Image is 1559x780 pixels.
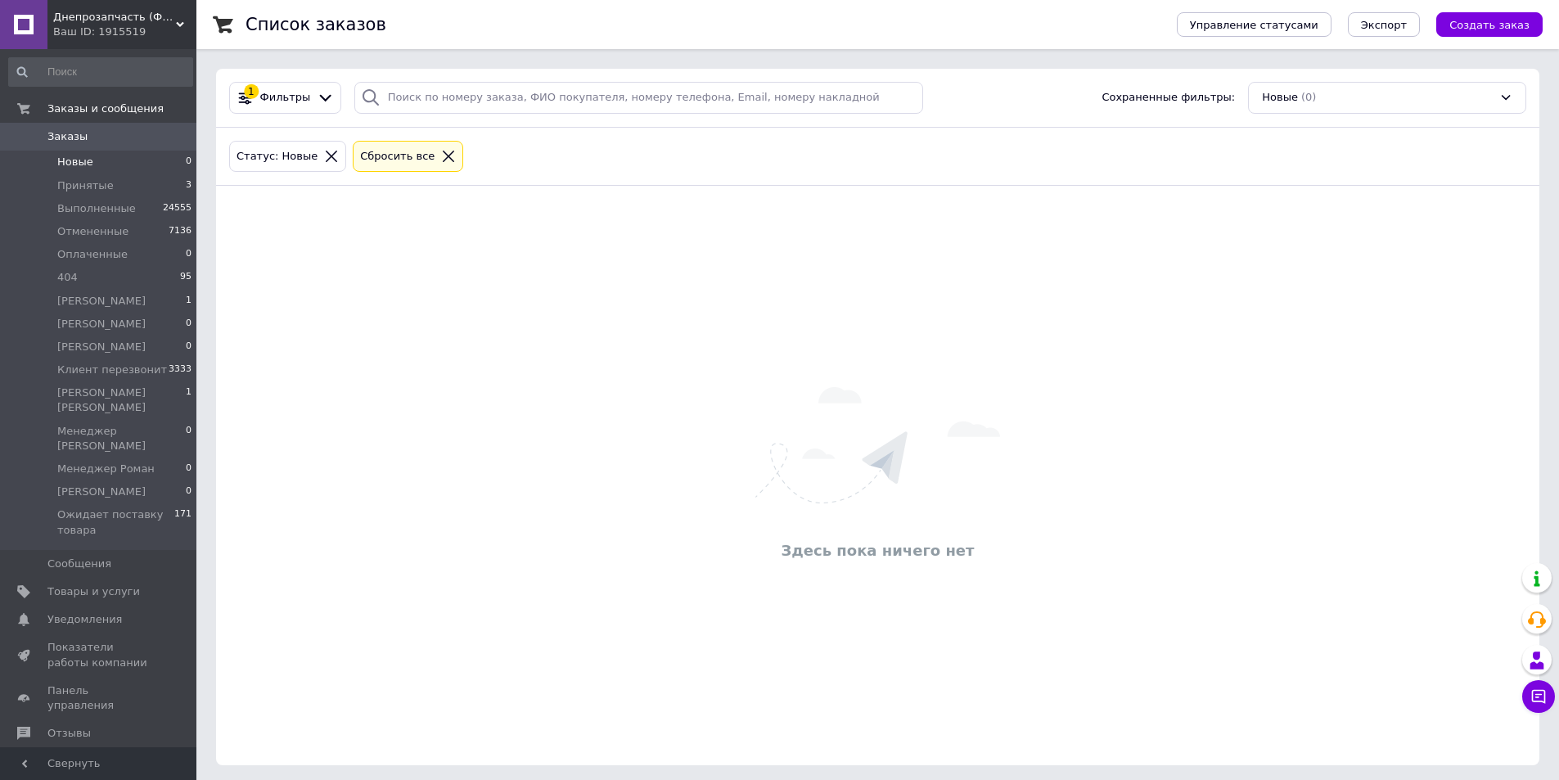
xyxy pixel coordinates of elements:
span: [PERSON_NAME] [57,485,146,499]
span: Экспорт [1361,19,1407,31]
button: Создать заказ [1436,12,1543,37]
span: Принятые [57,178,114,193]
span: Панель управления [47,683,151,713]
span: 404 [57,270,78,285]
span: 24555 [163,201,191,216]
span: Клиент перезвонит [57,363,167,377]
input: Поиск по номеру заказа, ФИО покупателя, номеру телефона, Email, номеру накладной [354,82,924,114]
span: Менеджер [PERSON_NAME] [57,424,186,453]
span: 0 [186,462,191,476]
span: 0 [186,340,191,354]
span: Управление статусами [1190,19,1318,31]
a: Создать заказ [1420,18,1543,30]
span: 0 [186,317,191,331]
div: Здесь пока ничего нет [224,540,1531,561]
span: Товары и услуги [47,584,140,599]
span: Новые [1262,90,1298,106]
span: 7136 [169,224,191,239]
span: Новые [57,155,93,169]
span: Выполненные [57,201,136,216]
h1: Список заказов [246,15,386,34]
span: Отзывы [47,726,91,741]
span: Заказы и сообщения [47,101,164,116]
div: 1 [244,84,259,99]
div: Статус: Новые [233,148,321,165]
span: Уведомления [47,612,122,627]
span: [PERSON_NAME] [57,340,146,354]
span: 3333 [169,363,191,377]
div: Сбросить все [357,148,438,165]
span: 1 [186,385,191,415]
span: 95 [180,270,191,285]
span: [PERSON_NAME] [57,294,146,309]
span: Создать заказ [1449,19,1530,31]
span: 0 [186,485,191,499]
span: Отмененные [57,224,128,239]
span: Заказы [47,129,88,144]
span: 0 [186,247,191,262]
span: 0 [186,155,191,169]
span: Фильтры [260,90,311,106]
span: 171 [174,507,191,537]
span: 1 [186,294,191,309]
span: Сообщения [47,557,111,571]
span: Ожидает поставку товара [57,507,174,537]
div: Ваш ID: 1915519 [53,25,196,39]
span: Сохраненные фильтры: [1102,90,1235,106]
span: 0 [186,424,191,453]
span: Днепрозапчасть (ФОП Гаркуша Андрій Олексійович) [53,10,176,25]
span: Показатели работы компании [47,640,151,670]
span: 3 [186,178,191,193]
span: (0) [1301,91,1316,103]
input: Поиск [8,57,193,87]
span: [PERSON_NAME] [57,317,146,331]
span: [PERSON_NAME] [PERSON_NAME] [57,385,186,415]
button: Чат с покупателем [1522,680,1555,713]
button: Экспорт [1348,12,1420,37]
button: Управление статусами [1177,12,1331,37]
span: Менеджер Роман [57,462,155,476]
span: Оплаченные [57,247,128,262]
